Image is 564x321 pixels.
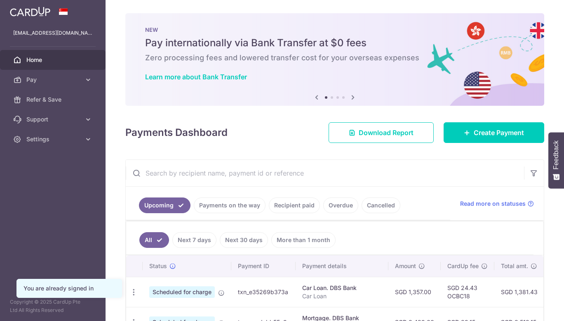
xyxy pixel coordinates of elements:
[149,286,215,298] span: Scheduled for charge
[302,292,382,300] p: Car Loan
[359,128,414,138] span: Download Report
[460,200,534,208] a: Read more on statuses
[145,73,247,81] a: Learn more about Bank Transfer
[269,197,320,213] a: Recipient paid
[460,200,526,208] span: Read more on statuses
[125,125,228,140] h4: Payments Dashboard
[194,197,266,213] a: Payments on the way
[474,128,524,138] span: Create Payment
[172,232,216,248] a: Next 7 days
[231,277,296,307] td: txn_e35269b373a
[441,277,494,307] td: SGD 24.43 OCBC18
[548,132,564,188] button: Feedback - Show survey
[501,262,528,270] span: Total amt.
[362,197,400,213] a: Cancelled
[145,53,524,63] h6: Zero processing fees and lowered transfer cost for your overseas expenses
[145,36,524,50] h5: Pay internationally via Bank Transfer at $0 fees
[231,255,296,277] th: Payment ID
[26,95,81,104] span: Refer & Save
[302,284,382,292] div: Car Loan. DBS Bank
[323,197,358,213] a: Overdue
[447,262,479,270] span: CardUp fee
[10,7,50,17] img: CardUp
[388,277,441,307] td: SGD 1,357.00
[145,26,524,33] p: NEW
[139,197,190,213] a: Upcoming
[329,122,434,143] a: Download Report
[220,232,268,248] a: Next 30 days
[271,232,336,248] a: More than 1 month
[139,232,169,248] a: All
[395,262,416,270] span: Amount
[26,115,81,124] span: Support
[552,140,560,169] span: Feedback
[296,255,388,277] th: Payment details
[126,160,524,186] input: Search by recipient name, payment id or reference
[511,296,556,317] iframe: Opens a widget where you can find more information
[125,13,544,106] img: Bank transfer banner
[23,284,115,292] div: You are already signed in
[444,122,544,143] a: Create Payment
[26,76,81,84] span: Pay
[26,56,81,64] span: Home
[13,29,92,37] p: [EMAIL_ADDRESS][DOMAIN_NAME]
[26,135,81,143] span: Settings
[494,277,544,307] td: SGD 1,381.43
[149,262,167,270] span: Status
